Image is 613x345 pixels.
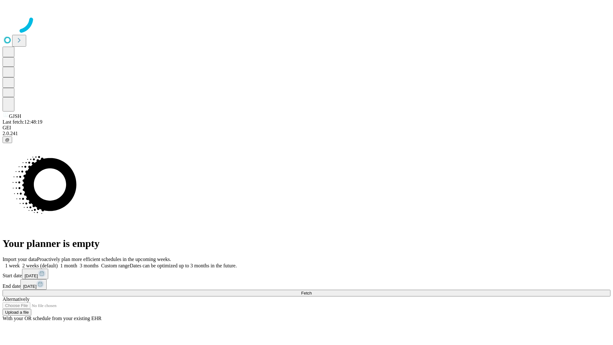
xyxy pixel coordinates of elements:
[5,137,10,142] span: @
[60,263,77,268] span: 1 month
[3,119,42,125] span: Last fetch: 12:48:19
[80,263,99,268] span: 3 months
[101,263,130,268] span: Custom range
[9,113,21,119] span: GJSH
[3,269,610,279] div: Start date
[22,263,58,268] span: 2 weeks (default)
[3,316,102,321] span: With your OR schedule from your existing EHR
[3,257,37,262] span: Import your data
[23,284,36,289] span: [DATE]
[20,279,47,290] button: [DATE]
[3,309,31,316] button: Upload a file
[25,273,38,278] span: [DATE]
[3,238,610,249] h1: Your planner is empty
[5,263,20,268] span: 1 week
[3,125,610,131] div: GEI
[130,263,237,268] span: Dates can be optimized up to 3 months in the future.
[3,131,610,136] div: 2.0.241
[37,257,171,262] span: Proactively plan more efficient schedules in the upcoming weeks.
[301,291,312,295] span: Fetch
[22,269,48,279] button: [DATE]
[3,296,29,302] span: Alternatively
[3,290,610,296] button: Fetch
[3,279,610,290] div: End date
[3,136,12,143] button: @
